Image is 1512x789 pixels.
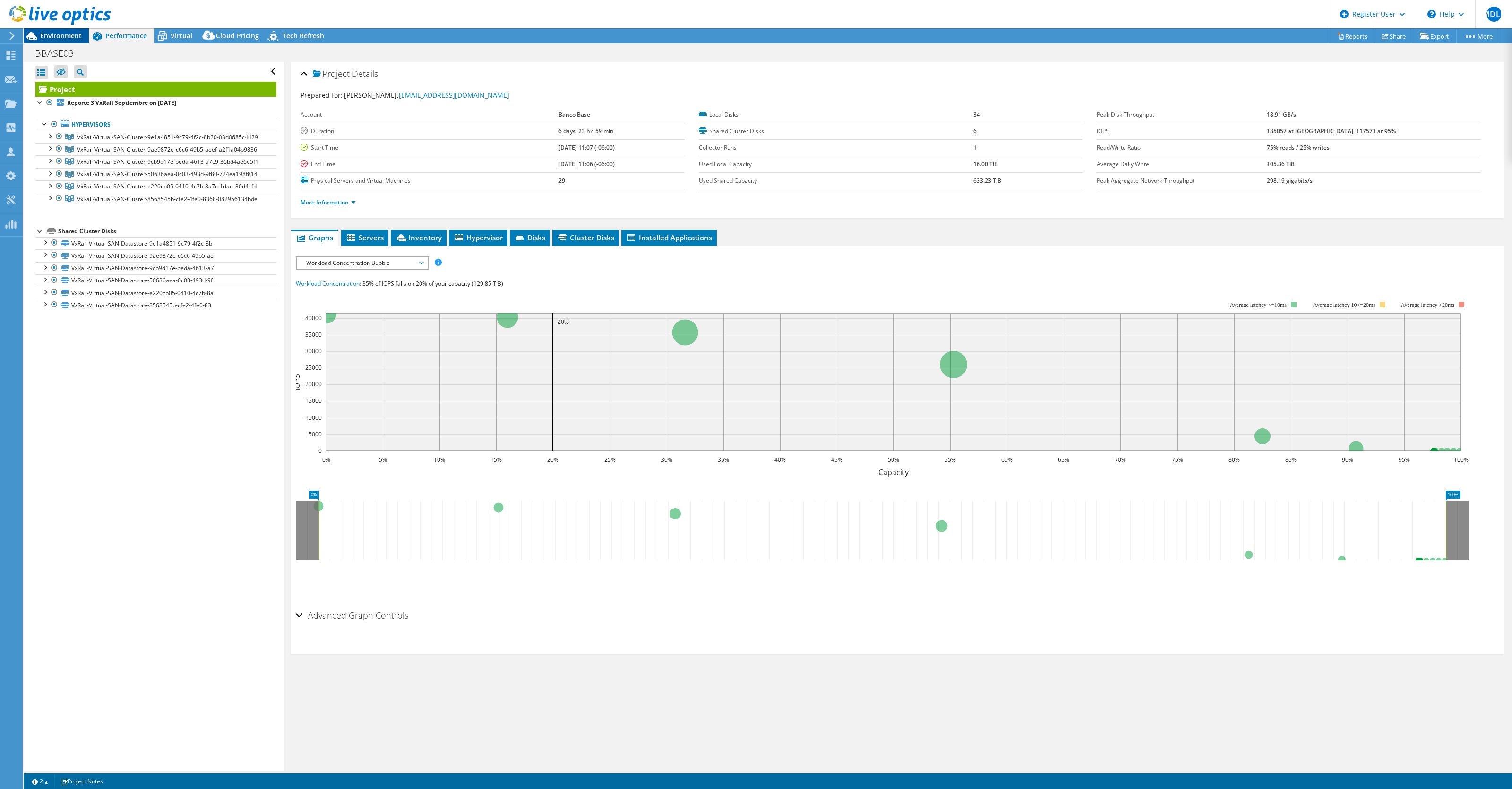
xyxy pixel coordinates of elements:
text: 20000 [305,380,322,388]
text: Capacity [878,467,909,477]
text: Average latency >20ms [1401,302,1454,308]
span: Workload Concentration: [296,280,361,288]
b: 185057 at [GEOGRAPHIC_DATA], 117571 at 95% [1267,127,1396,135]
label: Peak Aggregate Network Throughput [1097,176,1267,186]
a: VxRail-Virtual-SAN-Datastore-8568545b-cfe2-4fe0-83 [35,299,276,311]
a: Project Notes [54,775,110,787]
span: VxRail-Virtual-SAN-Cluster-50636aea-0c03-493d-9f80-724ea198f814 [77,170,258,178]
span: Graphs [296,233,333,242]
label: Average Daily Write [1097,160,1267,169]
label: Duration [301,127,558,136]
label: Local Disks [699,110,973,119]
a: 2 [26,775,55,787]
span: Cloud Pricing [216,31,259,40]
b: 75% reads / 25% writes [1267,144,1330,152]
b: Reporte 3 VxRail Septiembre on [DATE] [67,99,176,107]
a: VxRail-Virtual-SAN-Datastore-9ae9872e-c6c6-49b5-ae [35,249,276,262]
span: VxRail-Virtual-SAN-Cluster-9cb9d17e-beda-4613-a7c9-36bd4ae6e5f1 [77,158,258,166]
a: VxRail-Virtual-SAN-Datastore-9e1a4851-9c79-4f2c-8b [35,237,276,249]
b: 105.36 TiB [1267,160,1295,168]
b: 633.23 TiB [973,177,1001,185]
a: Export [1413,29,1457,43]
label: Start Time [301,143,558,153]
label: Account [301,110,558,119]
text: 75% [1172,456,1183,464]
span: Installed Applications [626,233,712,242]
tspan: Average latency 10<=20ms [1313,302,1375,308]
label: Shared Cluster Disks [699,127,973,136]
label: Physical Servers and Virtual Machines [301,176,558,186]
h1: BBASE03 [31,48,88,59]
text: 55% [945,456,956,464]
a: More Information [301,198,356,206]
text: 20% [547,456,558,464]
span: Virtual [171,31,192,40]
text: 10% [434,456,445,464]
a: VxRail-Virtual-SAN-Cluster-8568545b-cfe2-4fe0-8368-082956134bde [35,193,276,205]
span: VxRail-Virtual-SAN-Cluster-8568545b-cfe2-4fe0-8368-082956134bde [77,195,258,203]
label: Read/Write Ratio [1097,143,1267,153]
span: VxRail-Virtual-SAN-Cluster-9ae9872e-c6c6-49b5-aeef-a2f1a04b9836 [77,145,257,153]
a: Share [1375,29,1413,43]
span: Details [352,68,378,79]
b: [DATE] 11:06 (-06:00) [558,160,615,168]
a: VxRail-Virtual-SAN-Cluster-9cb9d17e-beda-4613-a7c9-36bd4ae6e5f1 [35,155,276,168]
a: Project [35,82,276,97]
text: 25000 [305,364,322,372]
label: End Time [301,160,558,169]
span: Workload Concentration Bubble [301,257,423,269]
span: Project [313,69,350,79]
span: 35% of IOPS falls on 20% of your capacity (129.85 TiB) [362,280,503,288]
label: Prepared for: [301,91,343,100]
a: Reporte 3 VxRail Septiembre on [DATE] [35,97,276,109]
text: 90% [1342,456,1353,464]
text: 0% [322,456,330,464]
text: 45% [831,456,842,464]
a: VxRail-Virtual-SAN-Cluster-50636aea-0c03-493d-9f80-724ea198f814 [35,168,276,180]
span: Environment [40,31,82,40]
text: 15000 [305,397,322,405]
label: Peak Disk Throughput [1097,110,1267,119]
text: 15% [490,456,502,464]
label: IOPS [1097,127,1267,136]
b: 18.91 GB/s [1267,110,1296,119]
text: 70% [1115,456,1126,464]
b: 298.19 gigabits/s [1267,177,1313,185]
div: Shared Cluster Disks [58,226,276,237]
a: VxRail-Virtual-SAN-Datastore-50636aea-0c03-493d-9f [35,274,276,287]
text: 60% [1001,456,1013,464]
text: 50% [888,456,899,464]
text: 65% [1058,456,1069,464]
text: 40% [774,456,786,464]
a: More [1456,29,1500,43]
b: Banco Base [558,110,590,119]
svg: \n [1427,10,1436,18]
span: Disks [515,233,545,242]
span: Cluster Disks [557,233,614,242]
b: 6 days, 23 hr, 59 min [558,127,614,135]
b: 29 [558,177,565,185]
text: 20% [558,318,569,326]
span: MDLP [1486,7,1502,22]
text: 95% [1399,456,1410,464]
text: IOPS [292,373,302,390]
a: VxRail-Virtual-SAN-Datastore-e220cb05-0410-4c7b-8a [35,287,276,299]
tspan: Average latency <=10ms [1230,302,1287,308]
b: 16.00 TiB [973,160,998,168]
a: [EMAIL_ADDRESS][DOMAIN_NAME] [399,91,509,100]
span: Tech Refresh [283,31,324,40]
label: Used Local Capacity [699,160,973,169]
text: 85% [1285,456,1297,464]
text: 40000 [305,314,322,322]
span: Servers [346,233,384,242]
b: 1 [973,144,977,152]
b: 6 [973,127,977,135]
text: 35000 [305,331,322,339]
text: 10000 [305,414,322,422]
label: Collector Runs [699,143,973,153]
h2: Advanced Graph Controls [296,606,408,625]
text: 5000 [309,430,322,438]
text: 25% [604,456,616,464]
span: VxRail-Virtual-SAN-Cluster-e220cb05-0410-4c7b-8a7c-1dacc30d4cfd [77,182,257,190]
text: 5% [379,456,387,464]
